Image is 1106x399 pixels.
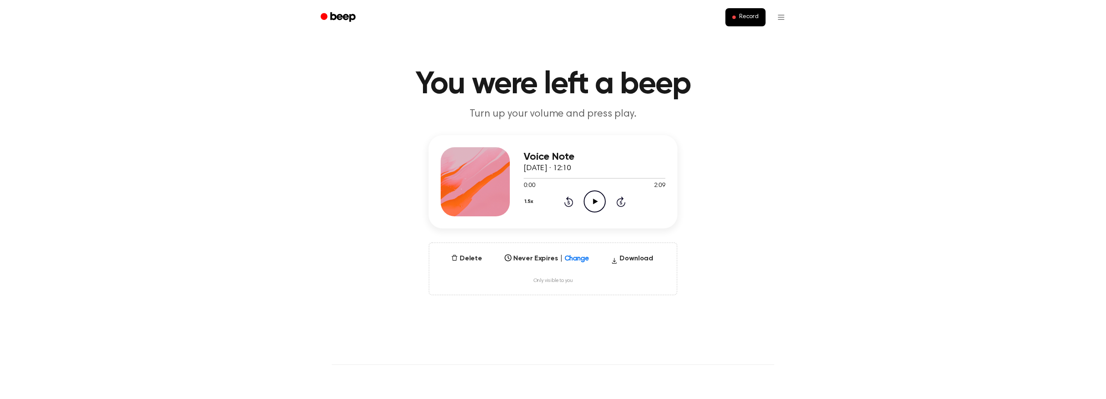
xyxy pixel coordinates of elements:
span: Record [739,13,759,21]
a: Beep [315,9,363,26]
span: 0:00 [524,181,535,190]
button: Record [725,8,766,26]
button: Download [607,253,657,267]
button: Open menu [771,7,791,28]
span: Only visible to you [534,278,573,284]
span: 2:09 [654,181,665,190]
span: [DATE] · 12:10 [524,165,571,172]
p: Turn up your volume and press play. [387,107,719,121]
h1: You were left a beep [332,69,774,100]
button: 1.5x [524,194,536,209]
button: Delete [448,253,486,264]
h3: Voice Note [524,151,665,163]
